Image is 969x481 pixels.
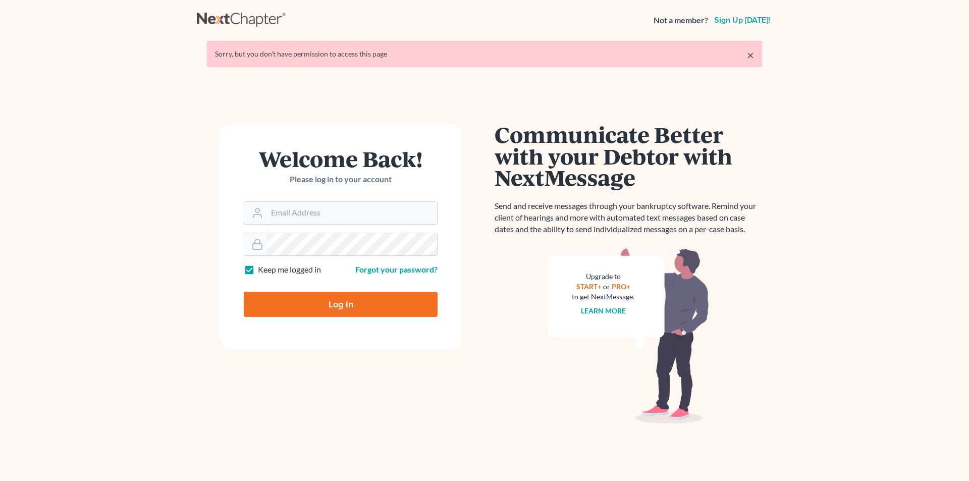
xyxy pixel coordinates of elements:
div: Sorry, but you don't have permission to access this page [215,49,754,59]
a: × [747,49,754,61]
p: Please log in to your account [244,174,438,185]
img: nextmessage_bg-59042aed3d76b12b5cd301f8e5b87938c9018125f34e5fa2b7a6b67550977c72.svg [548,247,709,424]
a: Learn more [581,306,626,315]
span: or [603,282,610,291]
a: Sign up [DATE]! [712,16,772,24]
p: Send and receive messages through your bankruptcy software. Remind your client of hearings and mo... [495,200,762,235]
h1: Communicate Better with your Debtor with NextMessage [495,124,762,188]
strong: Not a member? [654,15,708,26]
a: Forgot your password? [355,264,438,274]
a: START+ [576,282,602,291]
input: Log In [244,292,438,317]
div: to get NextMessage. [572,292,634,302]
a: PRO+ [612,282,630,291]
input: Email Address [267,202,437,224]
label: Keep me logged in [258,264,321,276]
h1: Welcome Back! [244,148,438,170]
div: Upgrade to [572,272,634,282]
